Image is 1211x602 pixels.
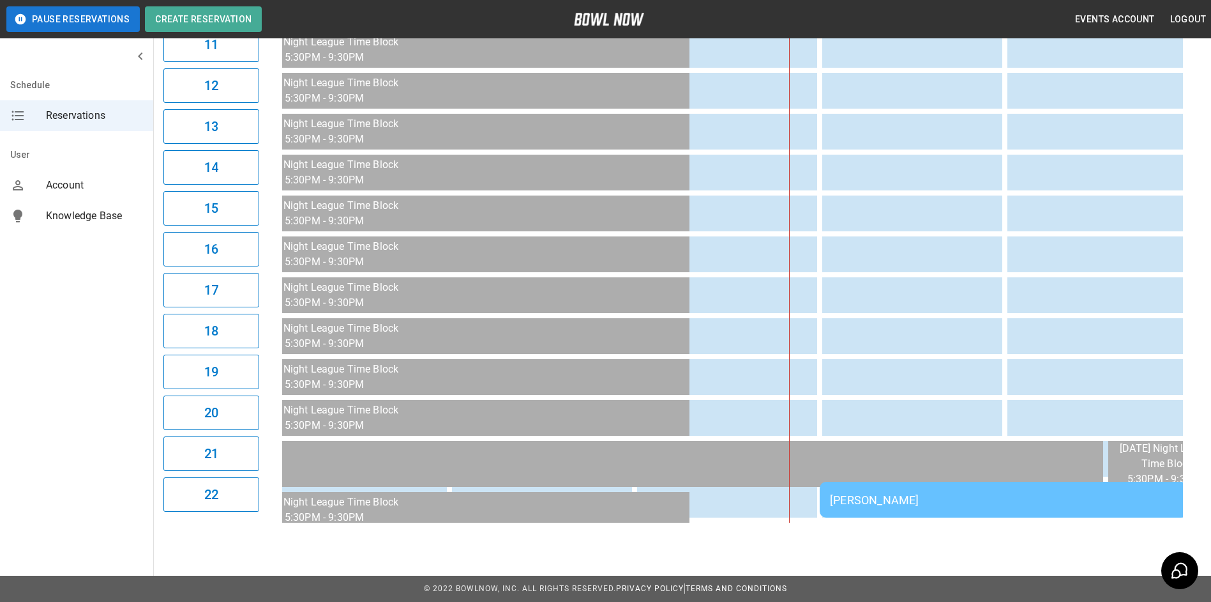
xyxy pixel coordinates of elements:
[163,150,259,185] button: 14
[204,75,218,96] h6: 12
[204,280,218,300] h6: 17
[686,584,787,593] a: Terms and Conditions
[1070,8,1160,31] button: Events Account
[204,484,218,505] h6: 22
[163,109,259,144] button: 13
[46,108,143,123] span: Reservations
[163,477,259,512] button: 22
[1165,8,1211,31] button: Logout
[163,232,259,266] button: 16
[574,13,644,26] img: logo
[163,436,259,471] button: 21
[204,116,218,137] h6: 13
[204,362,218,382] h6: 19
[204,444,218,464] h6: 21
[830,493,1177,507] div: [PERSON_NAME]
[616,584,684,593] a: Privacy Policy
[6,6,140,32] button: Pause Reservations
[204,239,218,259] h6: 16
[204,321,218,341] h6: 18
[46,208,143,224] span: Knowledge Base
[163,27,259,62] button: 11
[163,355,259,389] button: 19
[163,191,259,226] button: 15
[163,314,259,348] button: 18
[145,6,262,32] button: Create Reservation
[204,403,218,423] h6: 20
[163,68,259,103] button: 12
[204,35,218,55] h6: 11
[204,157,218,178] h6: 14
[163,273,259,307] button: 17
[204,198,218,219] h6: 15
[163,396,259,430] button: 20
[46,178,143,193] span: Account
[424,584,616,593] span: © 2022 BowlNow, Inc. All Rights Reserved.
